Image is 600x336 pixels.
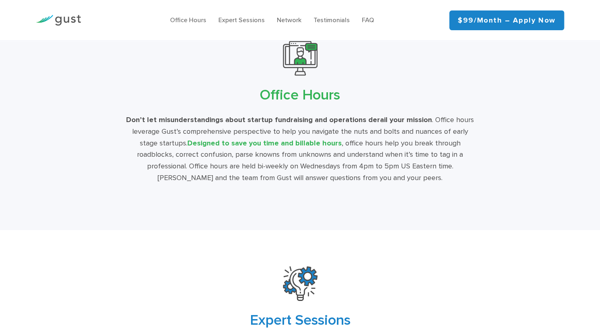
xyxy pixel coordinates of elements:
img: Easy To Use [283,266,318,301]
div: . Office hours leverage Gust’s comprehensive perspective to help you navigate the nuts and bolts ... [123,114,477,184]
a: Network [277,16,301,24]
a: Office Hours [170,16,206,24]
img: Gust Logo [36,15,81,26]
strong: Don’t let misunderstandings about startup fundraising and operations derail your mission [126,116,432,124]
a: Testimonials [313,16,350,24]
img: 10000 [283,41,318,76]
a: FAQ [362,16,374,24]
span: Designed to save you time and billable hours [187,139,341,147]
h2: Expert Sessions [47,311,553,330]
a: Expert Sessions [218,16,265,24]
a: $99/month – Apply Now [449,10,564,30]
h2: Office Hours [47,85,553,105]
